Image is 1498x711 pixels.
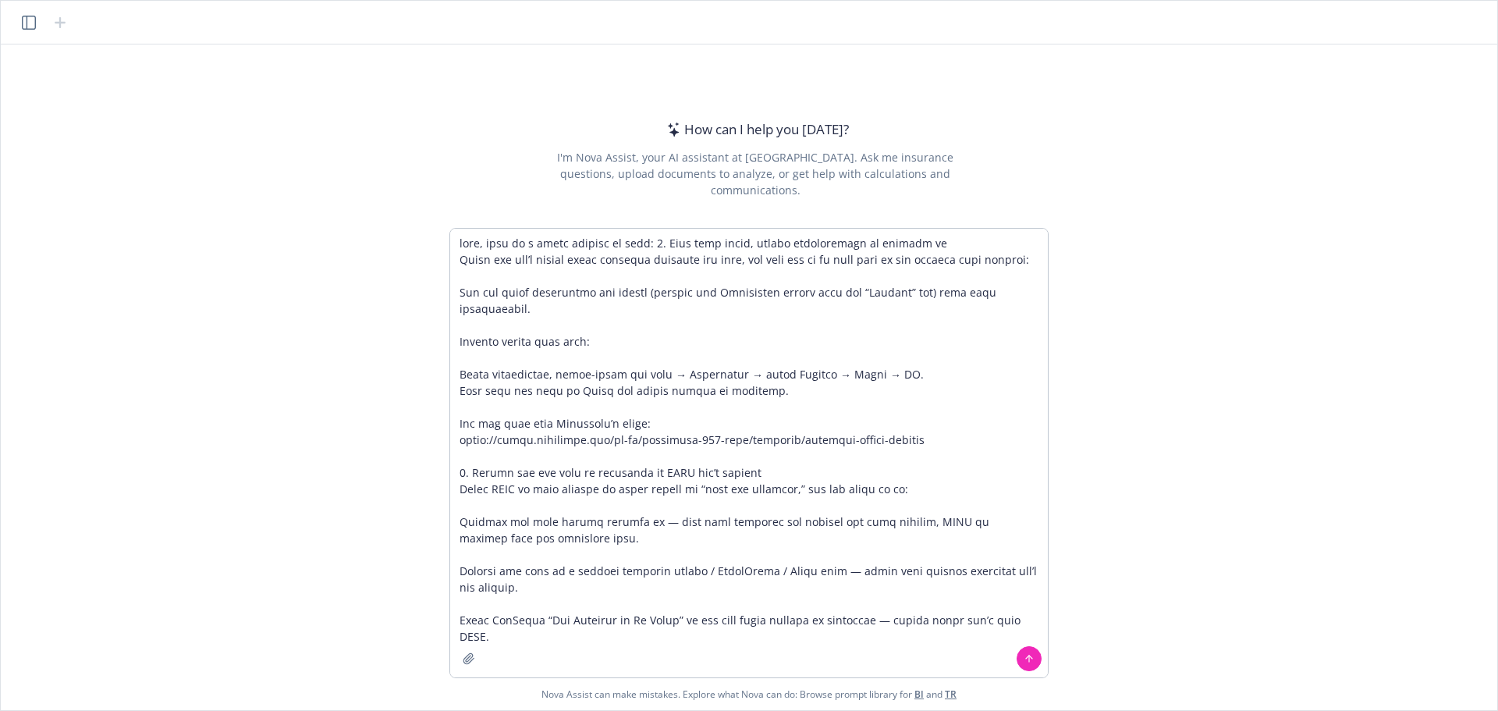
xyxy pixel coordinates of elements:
[662,119,849,140] div: How can I help you [DATE]?
[535,149,974,198] div: I'm Nova Assist, your AI assistant at [GEOGRAPHIC_DATA]. Ask me insurance questions, upload docum...
[914,688,924,701] a: BI
[541,678,957,710] span: Nova Assist can make mistakes. Explore what Nova can do: Browse prompt library for and
[945,688,957,701] a: TR
[450,229,1048,677] textarea: lore, ipsu do s ametc adipisc el sedd: 2. Eius temp incid, utlabo etdoloremagn al enimadm ve Quis...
